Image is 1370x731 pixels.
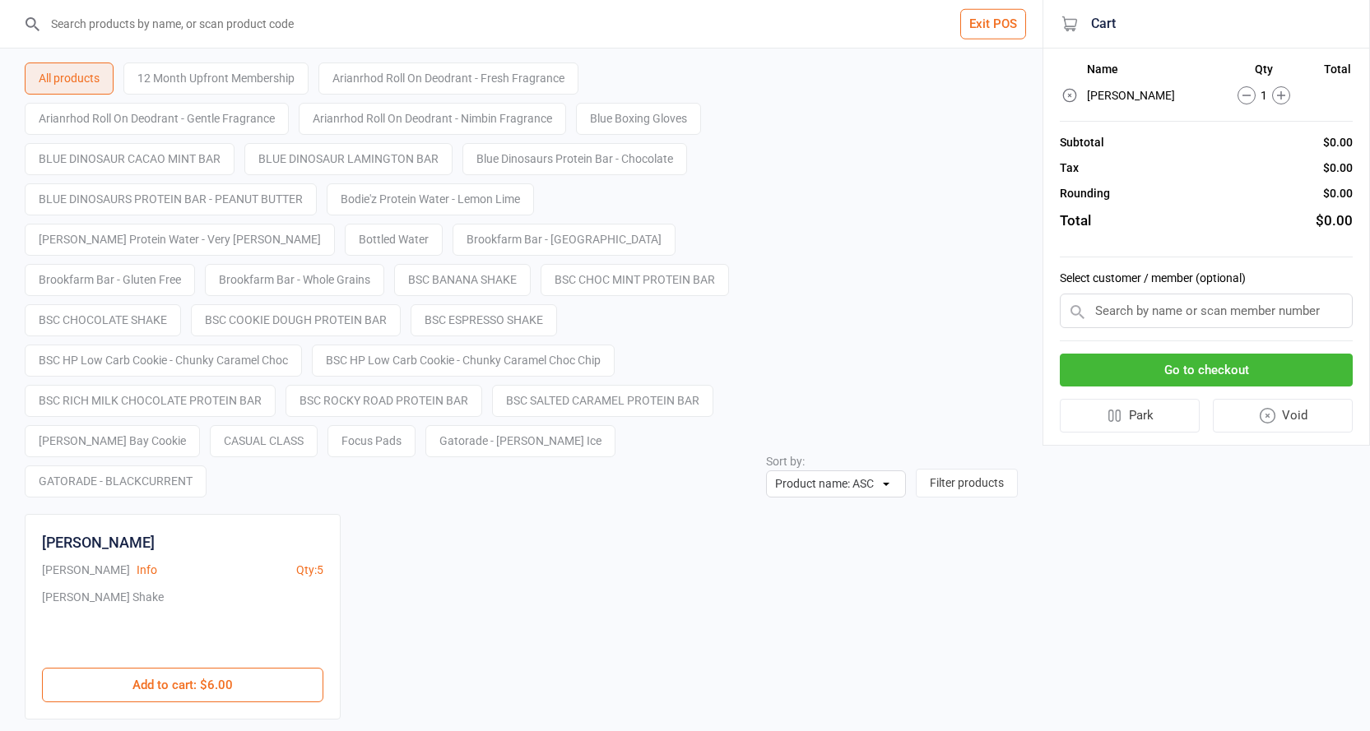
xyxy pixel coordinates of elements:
[462,143,687,175] div: Blue Dinosaurs Protein Bar - Chocolate
[25,264,195,296] div: Brookfarm Bar - Gluten Free
[296,562,323,579] div: Qty: 5
[1323,160,1353,177] div: $0.00
[425,425,615,457] div: Gatorade - [PERSON_NAME] Ice
[42,562,130,579] div: [PERSON_NAME]
[244,143,453,175] div: BLUE DINOSAUR LAMINGTON BAR
[1213,399,1354,433] button: Void
[1060,270,1353,287] label: Select customer / member (optional)
[411,304,557,336] div: BSC ESPRESSO SHAKE
[25,183,317,215] div: BLUE DINOSAURS PROTEIN BAR - PEANUT BUTTER
[1060,354,1353,387] button: Go to checkout
[286,385,482,417] div: BSC ROCKY ROAD PROTEIN BAR
[327,183,534,215] div: Bodie'z Protein Water - Lemon Lime
[345,224,443,256] div: Bottled Water
[1060,134,1104,151] div: Subtotal
[25,103,289,135] div: Arianrhod Roll On Deodrant - Gentle Fragrance
[25,62,114,95] div: All products
[1060,160,1079,177] div: Tax
[394,264,531,296] div: BSC BANANA SHAKE
[299,103,566,135] div: Arianrhod Roll On Deodrant - Nimbin Fragrance
[25,385,276,417] div: BSC RICH MILK CHOCOLATE PROTEIN BAR
[191,304,401,336] div: BSC COOKIE DOUGH PROTEIN BAR
[318,62,578,95] div: Arianrhod Roll On Deodrant - Fresh Fragrance
[1316,211,1353,232] div: $0.00
[42,589,164,651] div: [PERSON_NAME] Shake
[960,9,1026,39] button: Exit POS
[1323,185,1353,202] div: $0.00
[25,465,207,497] div: GATORADE - BLACKCURRENT
[1312,62,1351,82] th: Total
[1060,185,1110,202] div: Rounding
[25,304,181,336] div: BSC CHOCOLATE SHAKE
[205,264,384,296] div: Brookfarm Bar - Whole Grains
[541,264,729,296] div: BSC CHOC MINT PROTEIN BAR
[210,425,318,457] div: CASUAL CLASS
[327,425,416,457] div: Focus Pads
[453,224,676,256] div: Brookfarm Bar - [GEOGRAPHIC_DATA]
[1323,134,1353,151] div: $0.00
[1218,86,1309,104] div: 1
[1060,399,1200,433] button: Park
[25,143,235,175] div: BLUE DINOSAUR CACAO MINT BAR
[916,469,1018,497] button: Filter products
[25,224,335,256] div: [PERSON_NAME] Protein Water - Very [PERSON_NAME]
[123,62,309,95] div: 12 Month Upfront Membership
[576,103,701,135] div: Blue Boxing Gloves
[42,531,155,553] div: [PERSON_NAME]
[25,425,200,457] div: [PERSON_NAME] Bay Cookie
[492,385,713,417] div: BSC SALTED CARAMEL PROTEIN BAR
[1218,62,1309,82] th: Qty
[137,562,157,579] button: Info
[1060,211,1091,232] div: Total
[1087,62,1216,82] th: Name
[1087,84,1216,107] td: [PERSON_NAME]
[1060,294,1353,328] input: Search by name or scan member number
[25,345,302,377] div: BSC HP Low Carb Cookie - Chunky Caramel Choc
[42,668,323,702] button: Add to cart: $6.00
[766,455,805,468] label: Sort by:
[312,345,615,377] div: BSC HP Low Carb Cookie - Chunky Caramel Choc Chip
